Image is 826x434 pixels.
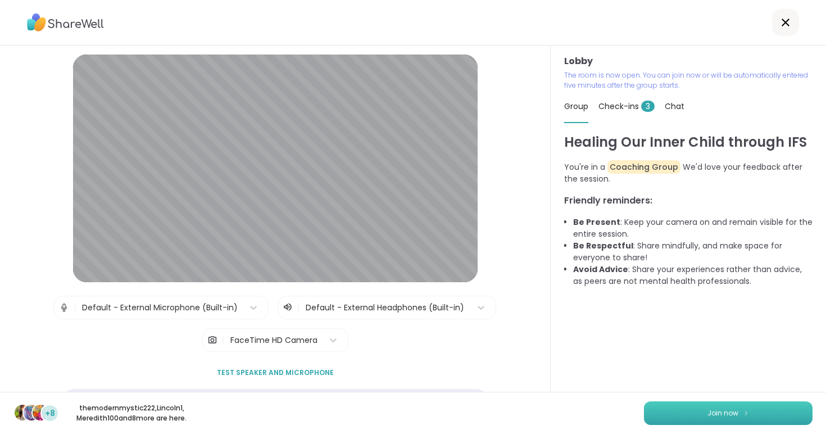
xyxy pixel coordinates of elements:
img: ShareWell Logomark [743,410,750,416]
span: +8 [45,408,55,419]
h3: Friendly reminders: [564,194,813,207]
button: Join now [644,401,813,425]
span: | [74,296,76,319]
span: Chat [665,101,684,112]
img: themodernmystic222 [15,405,30,421]
span: Coaching Group [607,160,680,174]
h3: Lobby [564,55,813,68]
div: 🎉 Chrome audio is fixed! If this is your first group, please restart your browser so audio works ... [63,389,487,410]
span: Group [564,101,588,112]
p: themodernmystic222 , Lincoln1 , Meredith100 and 8 more are here. [69,403,194,423]
div: Default - External Microphone (Built-in) [82,302,238,314]
li: : Keep your camera on and remain visible for the entire session. [573,216,813,240]
span: Check-ins [598,101,655,112]
img: Camera [207,329,217,351]
li: : Share your experiences rather than advice, as peers are not mental health professionals. [573,264,813,287]
p: The room is now open. You can join now or will be automatically entered five minutes after the gr... [564,70,813,91]
span: | [297,301,300,314]
b: Avoid Advice [573,264,628,275]
p: You're in a We'd love your feedback after the session. [564,161,813,185]
li: : Share mindfully, and make space for everyone to share! [573,240,813,264]
span: | [222,329,225,351]
div: FaceTime HD Camera [230,334,317,346]
img: Meredith100 [33,405,48,421]
h1: Healing Our Inner Child through IFS [564,132,813,152]
img: Microphone [59,296,69,319]
button: Test speaker and microphone [212,361,338,385]
img: ShareWell Logo [27,10,104,35]
b: Be Respectful [573,240,633,251]
span: 3 [641,101,655,112]
b: Be Present [573,216,620,228]
span: Join now [707,408,738,418]
span: Test speaker and microphone [217,368,334,378]
img: Lincoln1 [24,405,39,421]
